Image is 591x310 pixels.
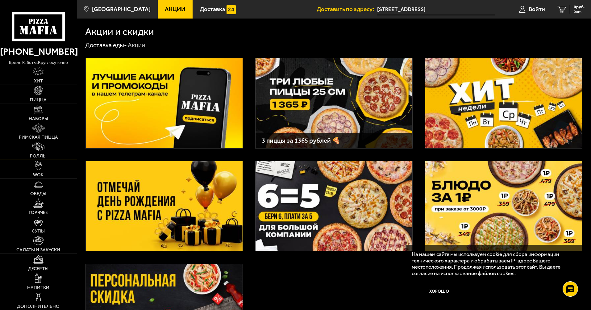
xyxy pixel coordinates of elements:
[16,248,60,252] span: Салаты и закуски
[33,173,44,177] span: WOK
[19,135,58,140] span: Римская пицца
[30,154,47,158] span: Роллы
[317,6,377,12] span: Доставить по адресу:
[28,266,48,271] span: Десерты
[29,116,48,121] span: Наборы
[529,6,545,12] span: Войти
[165,6,185,12] span: Акции
[412,251,573,277] p: На нашем сайте мы используем cookie для сбора информации технического характера и обрабатываем IP...
[128,41,145,49] div: Акции
[262,137,406,144] h3: 3 пиццы за 1365 рублей 🍕
[27,285,49,290] span: Напитки
[227,5,236,14] img: 15daf4d41897b9f0e9f617042186c801.svg
[29,210,48,215] span: Горячее
[85,41,127,49] a: Доставка еды-
[17,304,60,309] span: Дополнительно
[30,98,47,102] span: Пицца
[34,79,43,83] span: Хит
[574,10,585,14] span: 0 шт.
[200,6,225,12] span: Доставка
[85,27,154,37] h1: Акции и скидки
[92,6,151,12] span: [GEOGRAPHIC_DATA]
[574,5,585,9] span: 0 руб.
[30,191,46,196] span: Обеды
[412,283,467,301] button: Хорошо
[255,58,413,149] a: 3 пиццы за 1365 рублей 🍕
[377,4,495,15] input: Ваш адрес доставки
[32,229,45,233] span: Супы
[377,4,495,15] span: Ленинградская область, Всеволожский район, Бугры, Школьная улица, 11к2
